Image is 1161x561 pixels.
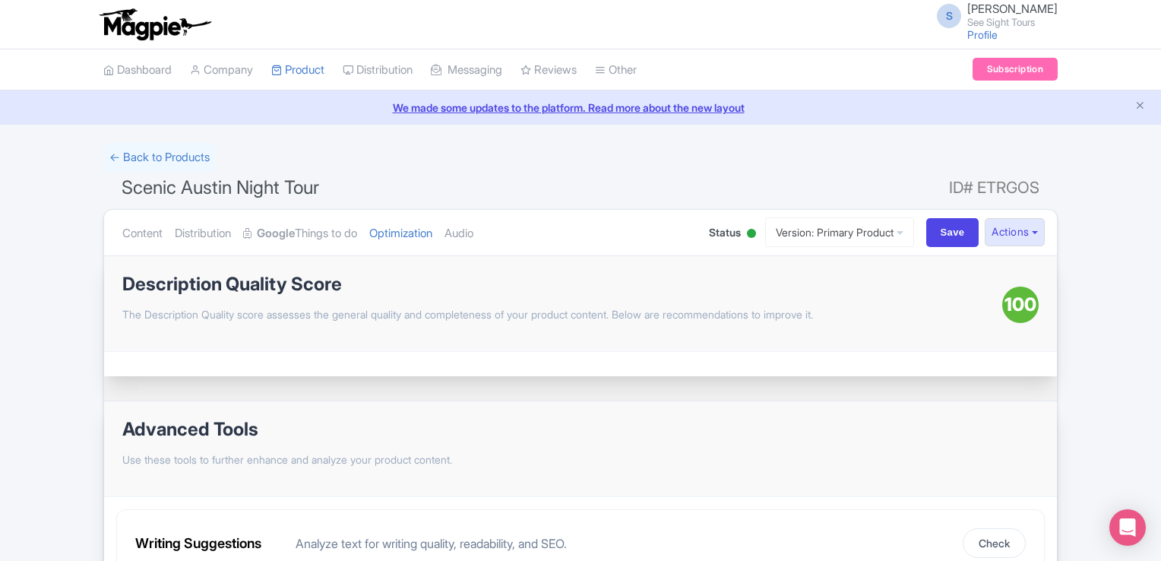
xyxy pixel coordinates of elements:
[595,49,637,91] a: Other
[122,210,163,258] a: Content
[928,3,1058,27] a: S [PERSON_NAME] See Sight Tours
[122,420,452,439] h1: Advanced Tools
[973,58,1058,81] a: Subscription
[103,143,216,173] a: ← Back to Products
[122,452,452,467] p: Use these tools to further enhance and analyze your product content.
[343,49,413,91] a: Distribution
[967,2,1058,16] span: [PERSON_NAME]
[190,49,253,91] a: Company
[175,210,231,258] a: Distribution
[122,274,1002,294] h1: Description Quality Score
[369,210,432,258] a: Optimization
[296,534,951,553] div: Analyze text for writing quality, readability, and SEO.
[243,210,357,258] a: GoogleThings to do
[926,218,979,247] input: Save
[135,533,283,553] div: Writing Suggestions
[1109,509,1146,546] div: Open Intercom Messenger
[765,217,914,247] a: Version: Primary Product
[1004,291,1036,319] span: 100
[122,176,319,198] span: Scenic Austin Night Tour
[1134,98,1146,116] button: Close announcement
[103,49,172,91] a: Dashboard
[967,17,1058,27] small: See Sight Tours
[967,28,998,41] a: Profile
[709,224,741,240] span: Status
[9,100,1152,116] a: We made some updates to the platform. Read more about the new layout
[122,306,1002,322] p: The Description Quality score assesses the general quality and completeness of your product conte...
[985,218,1045,246] button: Actions
[937,4,961,28] span: S
[520,49,577,91] a: Reviews
[257,225,295,242] strong: Google
[444,210,473,258] a: Audio
[949,173,1039,203] span: ID# ETRGOS
[744,223,759,246] div: Active
[963,528,1026,558] button: Check
[96,8,214,41] img: logo-ab69f6fb50320c5b225c76a69d11143b.png
[271,49,324,91] a: Product
[431,49,502,91] a: Messaging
